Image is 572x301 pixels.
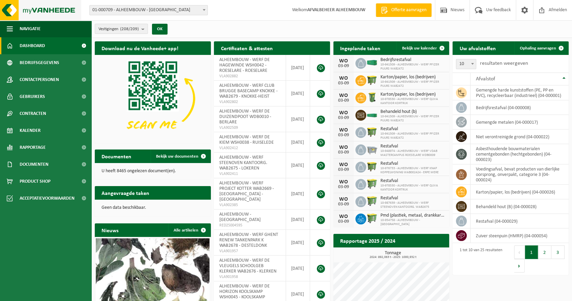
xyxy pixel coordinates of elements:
h2: Aangevraagde taken [95,186,156,199]
span: Karton/papier, los (bedrijven) [380,92,446,97]
td: [DATE] [286,106,310,132]
span: ALHEEMBOUW - WERF STEENOVEN KANTOORG. WAB2675 - LOKEREN [219,155,267,171]
span: 2024: 892,063 t - 2025: 1000,932 t [337,256,449,259]
td: zuiver steenpuin (HMRP) (04-000054) [470,228,569,243]
h2: Documenten [95,149,138,163]
td: niet verontreinigde grond (04-000022) [470,129,569,144]
strong: AFVALBEHEER ALHEEMBOUW [307,7,366,13]
div: WO [337,145,350,150]
span: Restafval [380,144,446,149]
div: WO [337,127,350,133]
span: Restafval [380,196,446,201]
h2: Download nu de Vanheede+ app! [95,41,185,55]
div: WO [337,179,350,185]
a: Alle artikelen [168,223,210,237]
td: [DATE] [286,209,310,230]
span: Bedrijfsgegevens [20,54,59,71]
a: Bekijk uw kalender [396,41,448,55]
div: 03-09 [337,116,350,120]
span: 10-941509 - ALHEEMBOUW - WERF PFIZER PUURS WAB2472 [380,132,446,140]
span: VLA902411 [219,171,280,177]
div: 03-09 [337,133,350,138]
a: Offerte aanvragen [376,3,432,17]
td: behandeld hout (B) (04-000028) [470,199,569,214]
h2: Nieuws [95,223,125,237]
span: Navigatie [20,20,41,37]
div: 03-09 [337,150,350,155]
span: 10-941509 - ALHEEMBOUW - WERF PFIZER PUURS WAB2472 [380,115,446,123]
div: 03-09 [337,202,350,207]
span: Bedrijfsrestafval [380,57,446,63]
span: Documenten [20,156,48,173]
img: WB-1100-HPE-GN-51 [366,161,378,172]
div: 1 tot 10 van 25 resultaten [456,245,502,273]
span: ALHEEMBOUW - WERF DE HORIZON KOOLSKAMP WSH0045 - KOOLSKAMP [219,284,269,300]
label: resultaten weergeven [480,61,528,66]
div: WO [337,93,350,98]
span: 10-976733 - ALHEEMBOUW - WERF KNAP KOPPELWONING WAB002424 - ERPE MERE [380,166,446,175]
td: bedrijfsrestafval (04-000008) [470,100,569,115]
span: 10 [456,59,476,69]
span: 10-954758 - ALHEEMBOUW - [GEOGRAPHIC_DATA] [380,218,446,226]
span: VLA902509 [219,125,280,131]
td: asbesthoudende bouwmaterialen cementgebonden (hechtgebonden) (04-000023) [470,144,569,164]
button: Previous [514,245,525,259]
td: [DATE] [286,256,310,281]
button: 2 [538,245,551,259]
span: VLA902802 [219,99,280,105]
td: [DATE] [286,230,310,256]
span: Dashboard [20,37,45,54]
div: 03-09 [337,98,350,103]
h2: Ingeplande taken [333,41,387,55]
span: 10-948974 - ALHEEMBOUW - WERF VDAB MASTERCAMPUS ROESELARE WDB0009 [380,149,446,157]
span: ALHEEMBOUW - WERF PROJECT KOTTER WAB2669 - [GEOGRAPHIC_DATA] - [GEOGRAPHIC_DATA] [219,181,273,202]
span: Acceptatievoorwaarden [20,190,74,207]
button: 3 [551,245,565,259]
div: 03-09 [337,167,350,172]
p: Geen data beschikbaar. [102,205,204,210]
span: Bekijk uw documenten [156,154,198,159]
span: RED25004595 [219,223,280,228]
div: 03-09 [337,185,350,189]
span: Vestigingen [98,24,139,34]
span: ALHEEMBOUW - WERF CLUB BRUGGE BASECAMP KNOKKE - WAB2679 - KNOKKE-HEIST [219,83,277,99]
img: WB-0660-HPE-GN-50 [366,195,378,207]
button: Vestigingen(208/209) [95,24,148,34]
span: 01-000709 - ALHEEMBOUW - OOSTNIEUWKERKE [90,5,207,15]
span: ALHEEMBOUW - WERF DE DUIZENDPOOT WDB0010 - BERLARE [219,109,271,125]
div: 03-09 [337,219,350,224]
a: Bekijk rapportage [399,247,448,261]
button: Next [514,259,525,273]
span: Restafval [380,178,446,184]
img: Download de VHEPlus App [95,55,211,142]
button: 1 [525,245,538,259]
td: karton/papier, los (bedrijven) (04-000026) [470,185,569,199]
img: HK-XC-40-GN-00 [366,60,378,66]
p: U heeft 8465 ongelezen document(en). [102,169,204,174]
td: gemengde metalen (04-000017) [470,115,569,129]
div: WO [337,214,350,219]
span: Bekijk uw kalender [402,46,437,51]
span: Restafval [380,161,446,166]
span: Contracten [20,105,46,122]
span: Behandeld hout (b) [380,109,446,115]
td: [DATE] [286,81,310,106]
span: ALHEEMBOUW - WERF GHENT RENEW TANKENPARK K WAB2678 - DESTELDONK [219,232,278,248]
count: (208/209) [120,27,139,31]
span: Ophaling aanvragen [520,46,556,51]
span: Restafval [380,126,446,132]
div: 03-09 [337,64,350,68]
img: WB-0660-HPE-GN-50 [366,213,378,224]
span: 10-987639 - ALHEEMBOUW - WERF STEENOVEN KANTOORG. WAB2675 [380,201,446,209]
img: WB-1100-HPE-GN-50 [366,74,378,86]
img: WB-0240-HPE-GN-50 [366,92,378,103]
span: 10-941509 - ALHEEMBOUW - WERF PFIZER PUURS WAB2472 [380,63,446,71]
div: WO [337,110,350,116]
img: WB-0660-HPE-GN-50 [366,178,378,189]
div: WO [337,162,350,167]
span: 10-978530 - ALHEEMBOUW - WERF QUVA KANTOOR KORTRIJK [380,97,446,105]
h2: Rapportage 2025 / 2024 [333,234,402,247]
img: WB-2500-GAL-GY-01 [366,143,378,155]
span: Gebruikers [20,88,45,105]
